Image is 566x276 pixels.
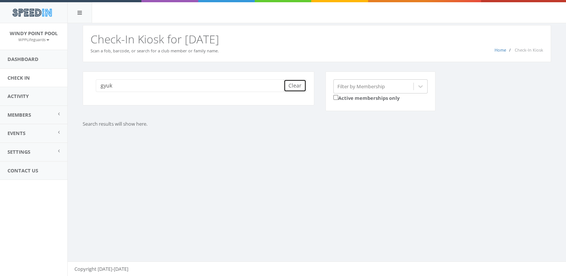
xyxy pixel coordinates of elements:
[515,47,543,53] span: Check-In Kiosk
[284,79,306,92] button: Clear
[333,95,338,100] input: Active memberships only
[7,111,31,118] span: Members
[91,48,219,53] small: Scan a fob, barcode, or search for a club member or family name.
[10,30,58,37] span: Windy Point Pool
[83,120,431,128] p: Search results will show here.
[96,79,289,92] input: Search a name to check in
[18,36,49,43] a: WPPLifeguards
[18,37,49,42] small: WPPLifeguards
[7,167,38,174] span: Contact Us
[7,148,30,155] span: Settings
[337,83,385,90] div: Filter by Membership
[333,93,400,102] label: Active memberships only
[7,130,25,137] span: Events
[9,6,55,19] img: speedin_logo.png
[495,47,506,53] a: Home
[91,33,543,45] h2: Check-In Kiosk for [DATE]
